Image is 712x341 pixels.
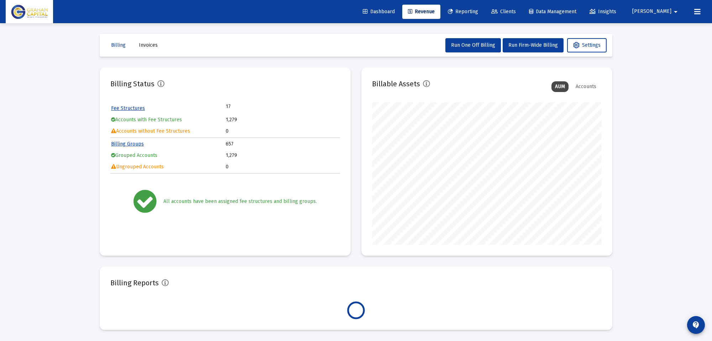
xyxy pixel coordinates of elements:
td: Accounts without Fee Structures [111,126,225,137]
td: 17 [226,103,283,110]
td: Grouped Accounts [111,150,225,161]
td: Accounts with Fee Structures [111,114,225,125]
a: Data Management [523,5,582,19]
a: Dashboard [357,5,400,19]
span: Run Firm-Wide Billing [508,42,558,48]
h2: Billing Status [110,78,155,90]
span: Insights [590,9,616,15]
span: Clients [491,9,516,15]
a: Fee Structures [111,105,145,111]
span: Revenue [408,9,435,15]
a: Reporting [442,5,484,19]
mat-icon: contact_support [692,321,700,329]
button: Settings [567,38,607,52]
td: 0 [226,126,340,137]
a: Clients [486,5,522,19]
h2: Billing Reports [110,277,159,289]
button: Billing [105,38,131,52]
button: Run Firm-Wide Billing [503,38,564,52]
td: 1,279 [226,150,340,161]
div: AUM [551,81,569,92]
span: Reporting [448,9,478,15]
button: Invoices [133,38,163,52]
span: Invoices [139,42,158,48]
h2: Billable Assets [372,78,420,90]
button: Run One Off Billing [445,38,501,52]
td: Ungrouped Accounts [111,162,225,172]
td: 657 [226,139,340,149]
a: Revenue [402,5,440,19]
td: 0 [226,162,340,172]
span: Run One Off Billing [451,42,495,48]
div: Accounts [572,81,600,92]
span: [PERSON_NAME] [632,9,671,15]
button: [PERSON_NAME] [624,4,689,19]
img: Dashboard [11,5,48,19]
span: Billing [111,42,126,48]
div: All accounts have been assigned fee structures and billing groups. [163,198,317,205]
span: Dashboard [363,9,395,15]
span: Data Management [529,9,576,15]
a: Insights [584,5,622,19]
mat-icon: arrow_drop_down [671,5,680,19]
a: Billing Groups [111,141,144,147]
td: 1,279 [226,114,340,125]
span: Settings [573,42,601,48]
